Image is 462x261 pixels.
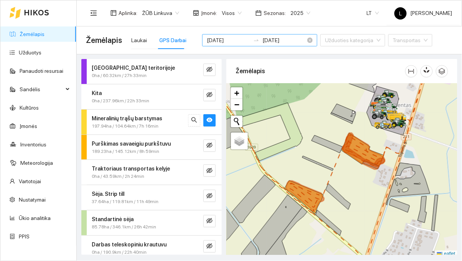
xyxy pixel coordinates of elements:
[188,114,200,126] button: search
[207,36,250,44] input: Pradžios data
[262,36,306,44] input: Pabaigos data
[203,140,216,152] button: eye-invisible
[201,9,217,17] span: Įmonė :
[203,114,216,126] button: eye
[231,116,243,127] button: Initiate a new search
[234,88,239,98] span: +
[131,36,147,44] div: Laukai
[206,92,213,99] span: eye-invisible
[92,148,159,155] span: 189.23ha / 145.12km / 8h 59min
[92,97,149,105] span: 0ha / 237.96km / 22h 33min
[203,240,216,253] button: eye-invisible
[231,87,243,99] a: Zoom in
[92,123,158,130] span: 197.94ha / 104.64km / 7h 16min
[191,117,197,124] span: search
[19,215,51,221] a: Ūkio analitika
[256,10,262,16] span: calendar
[92,216,134,222] strong: Standartinė sėja
[92,249,147,256] span: 0ha / 190.9km / 22h 40min
[20,105,39,111] a: Kultūros
[203,164,216,177] button: eye-invisible
[234,100,239,109] span: −
[203,89,216,101] button: eye-invisible
[86,34,122,46] span: Žemėlapis
[394,10,452,16] span: [PERSON_NAME]
[236,60,405,82] div: Žemėlapis
[142,7,179,19] span: ŽŪB Linkuva
[90,10,97,16] span: menu-fold
[20,141,46,148] a: Inventorius
[206,66,213,74] span: eye-invisible
[206,142,213,149] span: eye-invisible
[203,64,216,76] button: eye-invisible
[20,68,63,74] a: Panaudoti resursai
[20,31,45,37] a: Žemėlapis
[222,7,242,19] span: Visos
[253,37,259,43] span: to
[81,236,222,261] div: Darbas teleskopiniu krautuvu0ha / 190.9km / 22h 40mineye-invisible
[92,72,147,79] span: 0ha / 60.32km / 27h 33min
[19,49,41,56] a: Užduotys
[111,10,117,16] span: layout
[206,243,213,250] span: eye-invisible
[307,38,313,43] span: close-circle
[159,36,186,44] div: GPS Darbai
[19,178,41,184] a: Vartotojai
[20,160,53,166] a: Meteorologija
[19,233,30,240] a: PPIS
[119,9,137,17] span: Aplinka :
[92,65,175,71] strong: [GEOGRAPHIC_DATA] teritorijoje
[206,218,213,225] span: eye-invisible
[92,166,170,172] strong: Traktoriaus transportas kelyje
[81,59,222,84] div: [GEOGRAPHIC_DATA] teritorijoje0ha / 60.32km / 27h 33mineye-invisible
[92,115,162,121] strong: Mineralinių trąšų barstymas
[20,123,37,129] a: Įmonės
[81,110,222,135] div: Mineralinių trąšų barstymas197.94ha / 104.64km / 7h 16minsearcheye
[193,10,199,16] span: shop
[203,190,216,202] button: eye-invisible
[290,7,310,19] span: 2025
[206,167,213,175] span: eye-invisible
[437,251,455,256] a: Leaflet
[20,82,63,97] span: Sandėlis
[92,241,167,248] strong: Darbas teleskopiniu krautuvu
[253,37,259,43] span: swap-right
[92,90,102,96] strong: Kita
[206,117,213,124] span: eye
[81,210,222,235] div: Standartinė sėja85.78ha / 346.1km / 26h 42mineye-invisible
[81,135,222,160] div: Purškimas savaeigiu purkštuvu189.23ha / 145.12km / 8h 59mineye-invisible
[81,84,222,109] div: Kita0ha / 237.96km / 22h 33mineye-invisible
[399,7,402,20] span: L
[92,191,124,197] strong: Sėja. Strip till
[206,193,213,200] span: eye-invisible
[92,198,158,205] span: 37.64ha / 119.81km / 11h 49min
[86,5,101,21] button: menu-fold
[405,65,417,77] button: column-width
[203,215,216,227] button: eye-invisible
[231,133,248,149] a: Layers
[19,197,46,203] a: Nustatymai
[231,99,243,110] a: Zoom out
[92,173,144,180] span: 0ha / 43.59km / 2h 24min
[81,160,222,185] div: Traktoriaus transportas kelyje0ha / 43.59km / 2h 24mineye-invisible
[81,185,222,210] div: Sėja. Strip till37.64ha / 119.81km / 11h 49mineye-invisible
[406,68,417,74] span: column-width
[264,9,286,17] span: Sezonas :
[92,141,171,147] strong: Purškimas savaeigiu purkštuvu
[367,7,379,19] span: LT
[92,223,156,231] span: 85.78ha / 346.1km / 26h 42min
